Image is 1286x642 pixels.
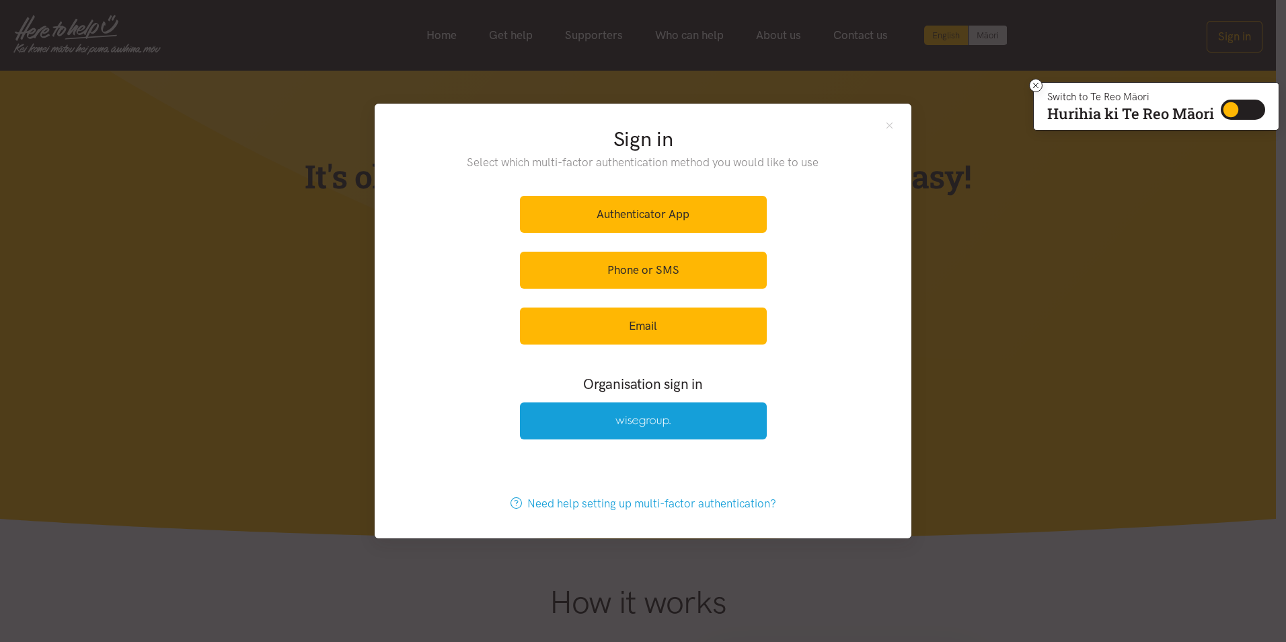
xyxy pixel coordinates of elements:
img: Wise Group [615,416,671,427]
h2: Sign in [440,125,847,153]
p: Switch to Te Reo Māori [1047,93,1214,101]
a: Authenticator App [520,196,767,233]
p: Hurihia ki Te Reo Māori [1047,108,1214,120]
h3: Organisation sign in [483,374,803,394]
a: Email [520,308,767,345]
a: Need help setting up multi-factor authentication? [496,485,790,522]
p: Select which multi-factor authentication method you would like to use [440,153,847,172]
button: Close [884,120,895,131]
a: Phone or SMS [520,252,767,289]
